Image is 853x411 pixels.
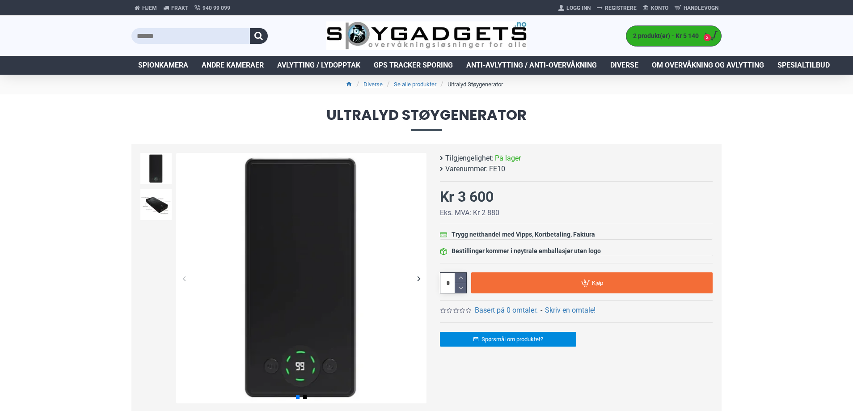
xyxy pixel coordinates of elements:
[374,60,453,71] span: GPS Tracker Sporing
[277,60,360,71] span: Avlytting / Lydopptak
[555,1,594,15] a: Logg Inn
[440,186,494,208] div: Kr 3 600
[777,60,830,71] span: Spesialtilbud
[138,60,188,71] span: Spionkamera
[195,56,270,75] a: Andre kameraer
[594,1,640,15] a: Registrere
[466,60,597,71] span: Anti-avlytting / Anti-overvåkning
[452,230,595,239] div: Trygg netthandel med Vipps, Kortbetaling, Faktura
[541,306,542,314] b: -
[626,31,701,41] span: 2 produkt(er) - Kr 5 140
[131,108,722,131] span: Ultralyd Støygenerator
[651,4,668,12] span: Konto
[704,34,711,42] span: 2
[140,153,172,184] img: Støygenerator - SpyGadgets.no
[445,153,494,164] b: Tilgjengelighet:
[326,21,527,51] img: SpyGadgets.no
[566,4,591,12] span: Logg Inn
[489,164,505,174] span: FE10
[626,26,721,46] a: 2 produkt(er) - Kr 5 140 2
[440,332,576,347] a: Spørsmål om produktet?
[671,1,722,15] a: Handlevogn
[652,60,764,71] span: Om overvåkning og avlytting
[202,60,264,71] span: Andre kameraer
[592,280,603,286] span: Kjøp
[604,56,645,75] a: Diverse
[296,395,300,399] span: Go to slide 1
[270,56,367,75] a: Avlytting / Lydopptak
[176,271,192,286] div: Previous slide
[452,246,601,256] div: Bestillinger kommer i nøytrale emballasjer uten logo
[475,305,538,316] a: Basert på 0 omtaler.
[771,56,836,75] a: Spesialtilbud
[394,80,436,89] a: Se alle produkter
[131,56,195,75] a: Spionkamera
[142,4,157,12] span: Hjem
[645,56,771,75] a: Om overvåkning og avlytting
[460,56,604,75] a: Anti-avlytting / Anti-overvåkning
[363,80,383,89] a: Diverse
[640,1,671,15] a: Konto
[203,4,230,12] span: 940 99 099
[176,153,426,403] img: Støygenerator - SpyGadgets.no
[610,60,638,71] span: Diverse
[684,4,718,12] span: Handlevogn
[171,4,188,12] span: Frakt
[545,305,595,316] a: Skriv en omtale!
[303,395,307,399] span: Go to slide 2
[411,271,426,286] div: Next slide
[495,153,521,164] span: På lager
[367,56,460,75] a: GPS Tracker Sporing
[140,189,172,220] img: Støygenerator - SpyGadgets.no
[605,4,637,12] span: Registrere
[445,164,488,174] b: Varenummer:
